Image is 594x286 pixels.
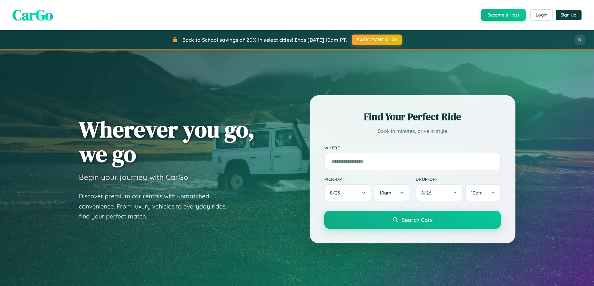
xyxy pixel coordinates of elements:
label: Where [324,145,501,150]
button: 10am [374,184,409,201]
button: 8/26 [416,184,463,201]
button: Login [530,9,553,21]
span: CarGo [12,5,53,25]
button: 10am [465,184,500,201]
span: Search Cars [402,216,432,223]
p: Discover premium car rentals with unmatched convenience. From luxury vehicles to everyday rides, ... [79,191,235,222]
span: 10am [471,190,483,196]
span: 10am [379,190,391,196]
span: 8 / 26 [421,190,434,196]
button: 8/25 [324,184,372,201]
label: Drop-off [416,176,501,182]
h3: Begin your journey with CarGo [79,172,188,182]
span: Back to School savings of 20% in select cities! Ends [DATE] 10am PT. [182,37,347,43]
h1: Wherever you go, we go [79,117,255,166]
span: 8 / 25 [330,190,343,196]
button: Become a Host [481,9,526,21]
button: Search Cars [324,211,501,229]
p: Book in minutes, drive in style [324,127,501,136]
label: Pick-up [324,176,409,182]
button: Sign Up [556,10,582,20]
button: BACK2SCHOOL20 [352,35,402,45]
h2: Find Your Perfect Ride [324,110,501,124]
